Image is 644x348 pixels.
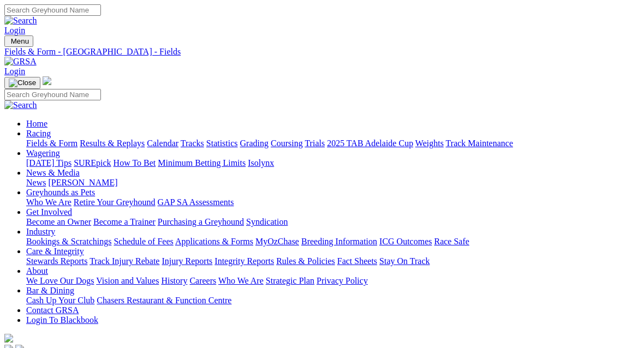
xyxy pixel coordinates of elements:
[181,139,204,148] a: Tracks
[4,16,37,26] img: Search
[93,217,156,226] a: Become a Trainer
[158,158,246,167] a: Minimum Betting Limits
[276,256,335,266] a: Rules & Policies
[305,139,325,148] a: Trials
[4,67,25,76] a: Login
[379,237,432,246] a: ICG Outcomes
[26,217,640,227] div: Get Involved
[4,57,37,67] img: GRSA
[337,256,377,266] a: Fact Sheets
[26,129,51,138] a: Racing
[74,158,111,167] a: SUREpick
[26,139,640,148] div: Racing
[158,217,244,226] a: Purchasing a Greyhound
[4,4,101,16] input: Search
[114,237,173,246] a: Schedule of Fees
[26,168,80,177] a: News & Media
[26,207,72,217] a: Get Involved
[11,37,29,45] span: Menu
[26,276,94,285] a: We Love Our Dogs
[26,305,79,315] a: Contact GRSA
[90,256,159,266] a: Track Injury Rebate
[26,315,98,325] a: Login To Blackbook
[246,217,288,226] a: Syndication
[271,139,303,148] a: Coursing
[26,119,47,128] a: Home
[4,26,25,35] a: Login
[175,237,253,246] a: Applications & Forms
[161,276,187,285] a: History
[26,217,91,226] a: Become an Owner
[80,139,145,148] a: Results & Replays
[147,139,178,148] a: Calendar
[26,197,640,207] div: Greyhounds as Pets
[26,256,87,266] a: Stewards Reports
[26,178,46,187] a: News
[26,227,55,236] a: Industry
[26,178,640,188] div: News & Media
[434,237,469,246] a: Race Safe
[446,139,513,148] a: Track Maintenance
[379,256,430,266] a: Stay On Track
[26,266,48,275] a: About
[4,334,13,343] img: logo-grsa-white.png
[43,76,51,85] img: logo-grsa-white.png
[48,178,117,187] a: [PERSON_NAME]
[26,158,71,167] a: [DATE] Tips
[26,256,640,266] div: Care & Integrity
[162,256,212,266] a: Injury Reports
[26,237,640,247] div: Industry
[26,276,640,286] div: About
[26,237,111,246] a: Bookings & Scratchings
[26,286,74,295] a: Bar & Dining
[96,276,159,285] a: Vision and Values
[4,100,37,110] img: Search
[26,148,60,158] a: Wagering
[26,139,77,148] a: Fields & Form
[189,276,216,285] a: Careers
[206,139,238,148] a: Statistics
[301,237,377,246] a: Breeding Information
[26,158,640,168] div: Wagering
[4,47,640,57] a: Fields & Form - [GEOGRAPHIC_DATA] - Fields
[26,296,640,305] div: Bar & Dining
[415,139,444,148] a: Weights
[214,256,274,266] a: Integrity Reports
[74,197,156,207] a: Retire Your Greyhound
[26,296,94,305] a: Cash Up Your Club
[26,188,95,197] a: Greyhounds as Pets
[4,77,40,89] button: Toggle navigation
[158,197,234,207] a: GAP SA Assessments
[248,158,274,167] a: Isolynx
[26,247,84,256] a: Care & Integrity
[9,79,36,87] img: Close
[317,276,368,285] a: Privacy Policy
[218,276,264,285] a: Who We Are
[327,139,413,148] a: 2025 TAB Adelaide Cup
[97,296,231,305] a: Chasers Restaurant & Function Centre
[240,139,269,148] a: Grading
[255,237,299,246] a: MyOzChase
[26,197,71,207] a: Who We Are
[266,276,314,285] a: Strategic Plan
[4,89,101,100] input: Search
[114,158,156,167] a: How To Bet
[4,35,33,47] button: Toggle navigation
